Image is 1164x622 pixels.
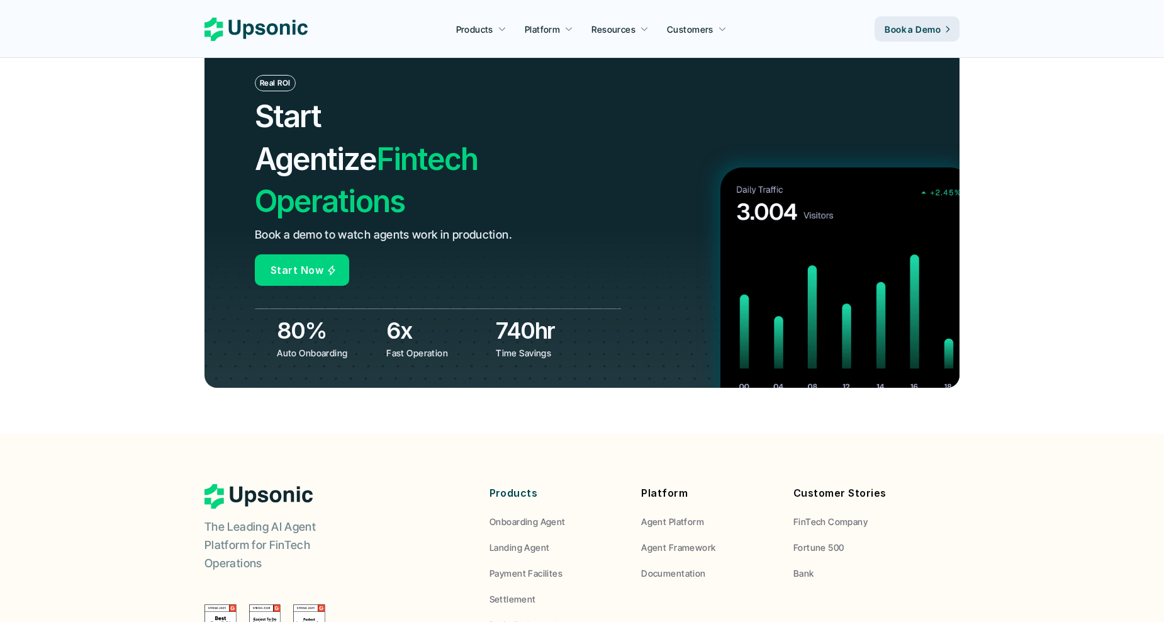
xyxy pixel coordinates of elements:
a: Book a Demo [875,16,960,42]
p: Book a demo to watch agents work in production. [255,226,512,244]
h3: 6x [386,315,490,346]
p: Time Savings [496,346,596,359]
p: Fortune 500 [793,541,844,554]
h2: Fintech Operations [255,95,548,222]
p: Customers [667,23,714,36]
a: Landing Agent [490,541,623,554]
a: Documentation [641,567,775,580]
p: Products [490,484,623,502]
p: Start Now [271,261,323,280]
a: Payment Facilites [490,567,623,580]
p: Settlement [490,592,536,606]
p: Payment Facilites [490,567,562,580]
h3: 740hr [496,315,599,346]
p: Platform [641,484,775,502]
a: Onboarding Agent [490,515,623,528]
p: FinTech Company [793,515,868,528]
p: Auto Onboarding [277,346,377,359]
p: Documentation [641,567,705,580]
p: Customer Stories [793,484,927,502]
p: Agent Platform [641,515,704,528]
p: Bank [793,567,814,580]
p: Real ROI [260,79,291,88]
p: Landing Agent [490,541,549,554]
a: Products [449,18,514,40]
h3: 80% [277,315,380,346]
p: Agent Framework [641,541,715,554]
p: Platform [525,23,560,36]
span: Start Agentize [255,98,376,177]
p: Book a Demo [885,23,941,36]
p: The Leading AI Agent Platform for FinTech Operations [204,518,362,572]
p: Fast Operation [386,346,486,359]
p: Onboarding Agent [490,515,566,528]
p: Resources [591,23,635,36]
p: Products [456,23,493,36]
